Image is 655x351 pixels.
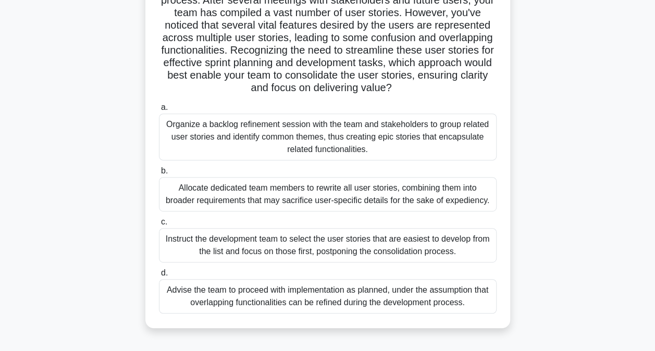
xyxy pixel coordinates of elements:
[161,166,168,175] span: b.
[159,279,497,314] div: Advise the team to proceed with implementation as planned, under the assumption that overlapping ...
[159,228,497,262] div: Instruct the development team to select the user stories that are easiest to develop from the lis...
[161,103,168,111] span: a.
[159,177,497,211] div: Allocate dedicated team members to rewrite all user stories, combining them into broader requirem...
[161,217,167,226] span: c.
[161,268,168,277] span: d.
[159,114,497,160] div: Organize a backlog refinement session with the team and stakeholders to group related user storie...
